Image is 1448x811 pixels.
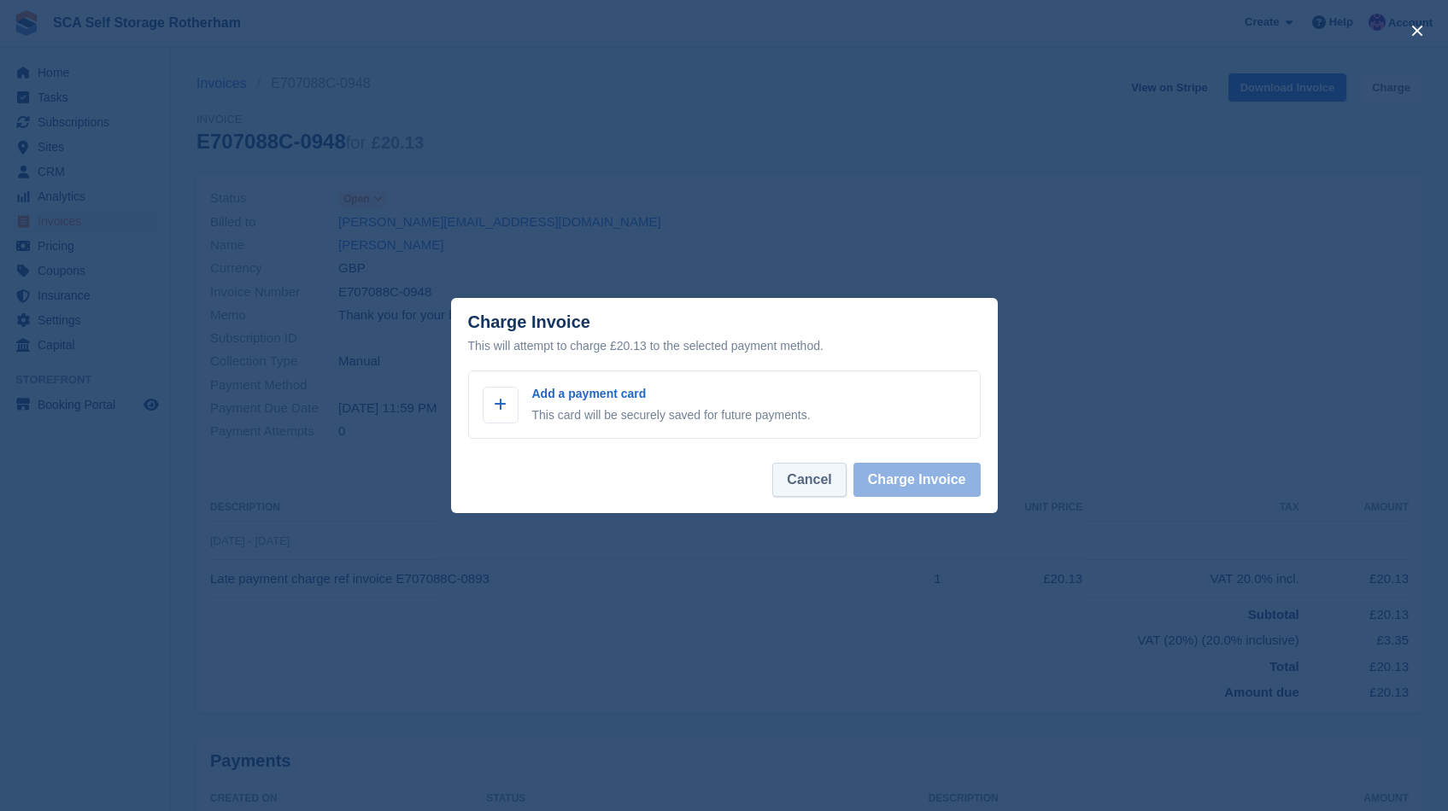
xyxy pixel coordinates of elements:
[532,385,811,403] p: Add a payment card
[468,312,981,356] div: Charge Invoice
[772,463,846,497] button: Cancel
[853,463,981,497] button: Charge Invoice
[1404,17,1431,44] button: close
[532,406,811,424] p: This card will be securely saved for future payments.
[468,370,981,439] a: Add a payment card This card will be securely saved for future payments.
[468,335,981,356] div: This will attempt to charge £20.13 to the selected payment method.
